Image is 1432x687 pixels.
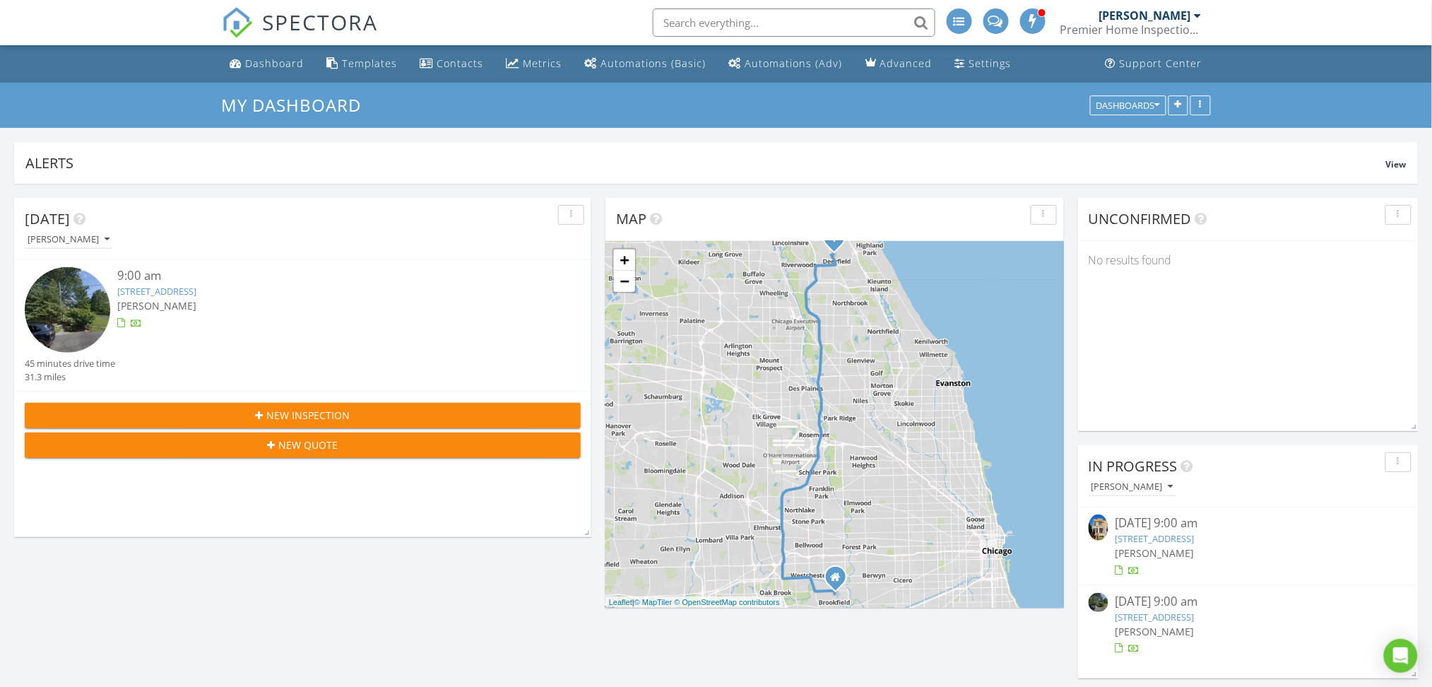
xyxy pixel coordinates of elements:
[969,57,1012,70] div: Settings
[634,598,673,606] a: © MapTiler
[117,299,196,312] span: [PERSON_NAME]
[614,271,635,292] a: Zoom out
[1089,209,1192,228] span: Unconfirmed
[601,57,706,70] div: Automations (Basic)
[1116,593,1382,611] div: [DATE] 9:00 am
[267,408,350,423] span: New Inspection
[246,57,304,70] div: Dashboard
[222,93,374,117] a: My Dashboard
[1089,593,1408,656] a: [DATE] 9:00 am [STREET_ADDRESS] [PERSON_NAME]
[222,19,379,49] a: SPECTORA
[1078,241,1419,279] div: No results found
[222,7,253,38] img: The Best Home Inspection Software - Spectora
[343,57,398,70] div: Templates
[117,267,534,285] div: 9:00 am
[263,7,379,37] span: SPECTORA
[614,249,635,271] a: Zoom in
[723,51,848,77] a: Automations (Advanced)
[1116,532,1195,545] a: [STREET_ADDRESS]
[834,237,843,246] div: 829 Northwoods Rd , Deerfield, IL 60015
[25,267,110,353] img: streetview
[1060,23,1202,37] div: Premier Home Inspection Chicago LLC Lic#451.001387
[1091,482,1173,492] div: [PERSON_NAME]
[1384,639,1418,673] div: Open Intercom Messenger
[579,51,712,77] a: Automations (Basic)
[117,285,196,298] a: [STREET_ADDRESS]
[25,370,115,384] div: 31.3 miles
[25,267,581,384] a: 9:00 am [STREET_ADDRESS] [PERSON_NAME] 45 minutes drive time 31.3 miles
[415,51,490,77] a: Contacts
[25,209,70,228] span: [DATE]
[1100,51,1208,77] a: Support Center
[25,433,581,458] button: New Quote
[836,577,844,585] div: 3227 Sunnyside Ave, Brookfield IL 60513
[1116,611,1195,623] a: [STREET_ADDRESS]
[1096,100,1160,110] div: Dashboards
[25,357,115,370] div: 45 minutes drive time
[1089,515,1408,577] a: [DATE] 9:00 am [STREET_ADDRESS] [PERSON_NAME]
[1089,478,1176,497] button: [PERSON_NAME]
[25,230,112,249] button: [PERSON_NAME]
[1089,457,1178,476] span: In Progress
[523,57,562,70] div: Metrics
[1099,8,1191,23] div: [PERSON_NAME]
[1116,515,1382,532] div: [DATE] 9:00 am
[860,51,938,77] a: Advanced
[25,153,1386,172] div: Alerts
[832,234,837,244] i: 1
[1089,515,1108,541] img: 9342578%2Fcover_photos%2FLP8YylE91QqrBp1a6545%2Fsmall.jpeg
[225,51,310,77] a: Dashboard
[609,598,632,606] a: Leaflet
[28,235,110,245] div: [PERSON_NAME]
[949,51,1017,77] a: Settings
[1116,625,1195,638] span: [PERSON_NAME]
[745,57,843,70] div: Automations (Adv)
[279,438,338,452] span: New Quote
[605,597,783,609] div: |
[25,403,581,428] button: New Inspection
[1089,593,1108,613] img: streetview
[675,598,780,606] a: © OpenStreetMap contributors
[437,57,484,70] div: Contacts
[1090,95,1166,115] button: Dashboards
[616,209,646,228] span: Map
[1386,158,1407,170] span: View
[880,57,933,70] div: Advanced
[321,51,403,77] a: Templates
[501,51,568,77] a: Metrics
[1116,546,1195,560] span: [PERSON_NAME]
[653,8,935,37] input: Search everything...
[1120,57,1202,70] div: Support Center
